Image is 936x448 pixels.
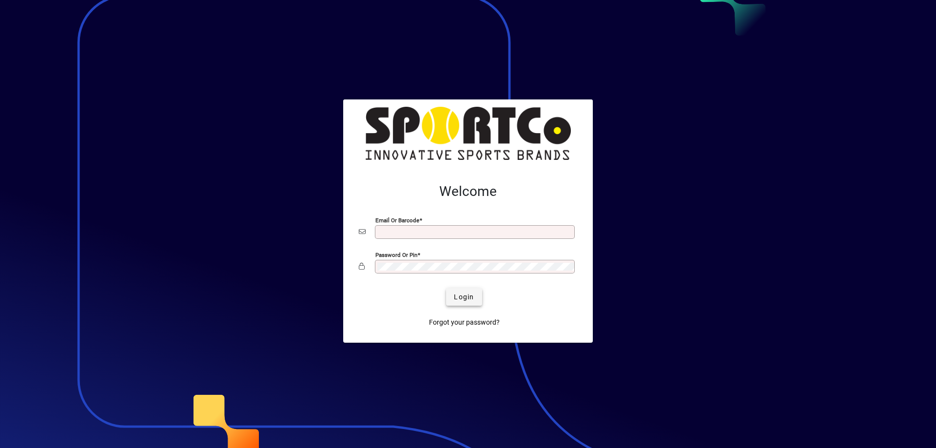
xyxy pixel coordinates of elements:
[375,217,419,224] mat-label: Email or Barcode
[359,183,577,200] h2: Welcome
[446,288,482,306] button: Login
[425,313,504,331] a: Forgot your password?
[454,292,474,302] span: Login
[375,252,417,258] mat-label: Password or Pin
[429,317,500,328] span: Forgot your password?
